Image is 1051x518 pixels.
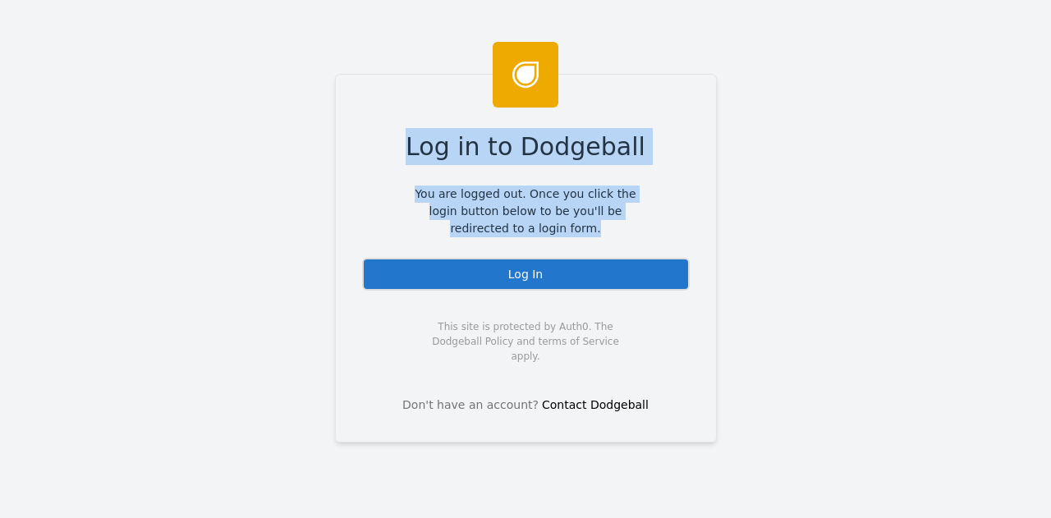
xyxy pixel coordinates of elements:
span: Don't have an account? [402,397,539,414]
span: This site is protected by Auth0. The Dodgeball Policy and terms of Service apply. [418,319,634,364]
span: You are logged out. Once you click the login button below to be you'll be redirected to a login f... [403,186,649,237]
a: Contact Dodgeball [542,398,649,411]
span: Log in to Dodgeball [406,128,645,165]
div: Log In [362,258,690,291]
